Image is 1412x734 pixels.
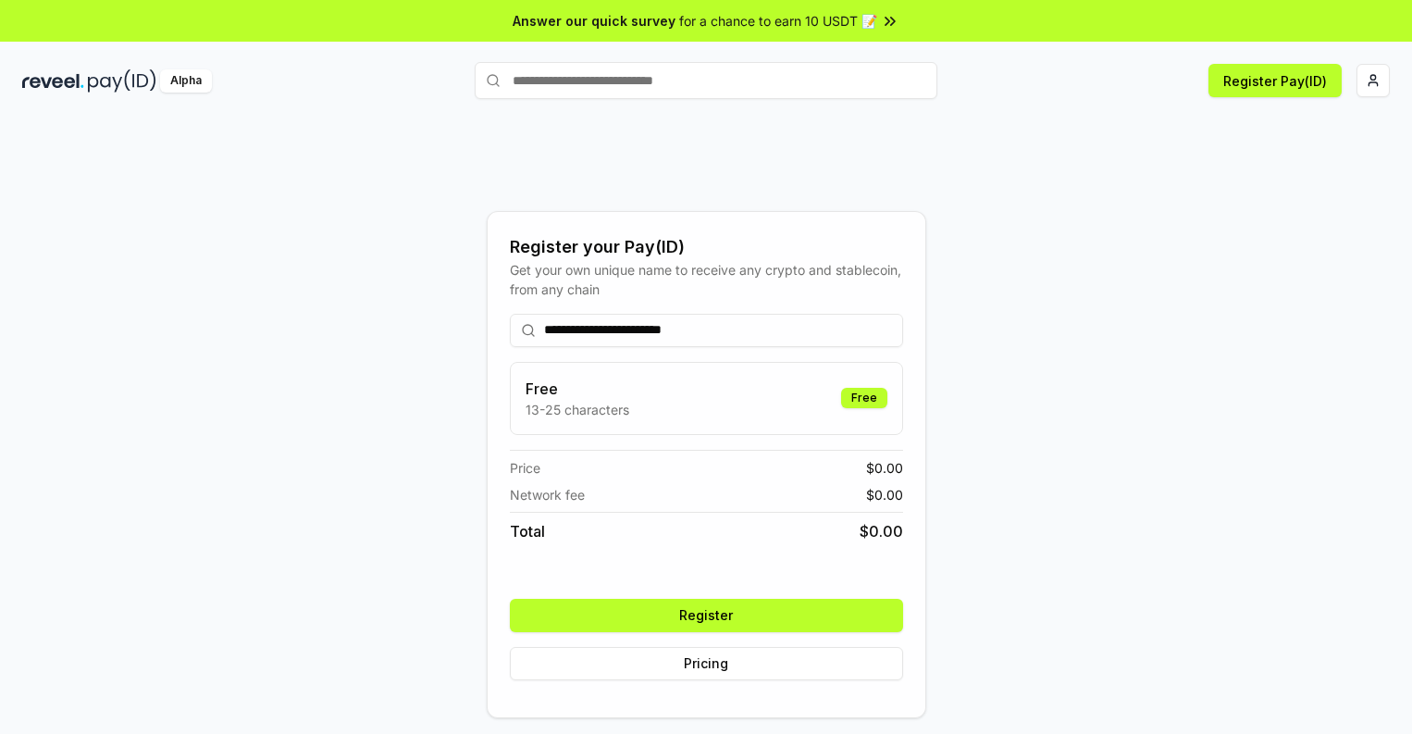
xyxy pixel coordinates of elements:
[526,378,629,400] h3: Free
[22,69,84,93] img: reveel_dark
[679,11,877,31] span: for a chance to earn 10 USDT 📝
[88,69,156,93] img: pay_id
[510,520,545,542] span: Total
[841,388,887,408] div: Free
[860,520,903,542] span: $ 0.00
[510,599,903,632] button: Register
[866,485,903,504] span: $ 0.00
[510,647,903,680] button: Pricing
[510,458,540,478] span: Price
[160,69,212,93] div: Alpha
[510,234,903,260] div: Register your Pay(ID)
[866,458,903,478] span: $ 0.00
[510,260,903,299] div: Get your own unique name to receive any crypto and stablecoin, from any chain
[510,485,585,504] span: Network fee
[513,11,675,31] span: Answer our quick survey
[526,400,629,419] p: 13-25 characters
[1208,64,1342,97] button: Register Pay(ID)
